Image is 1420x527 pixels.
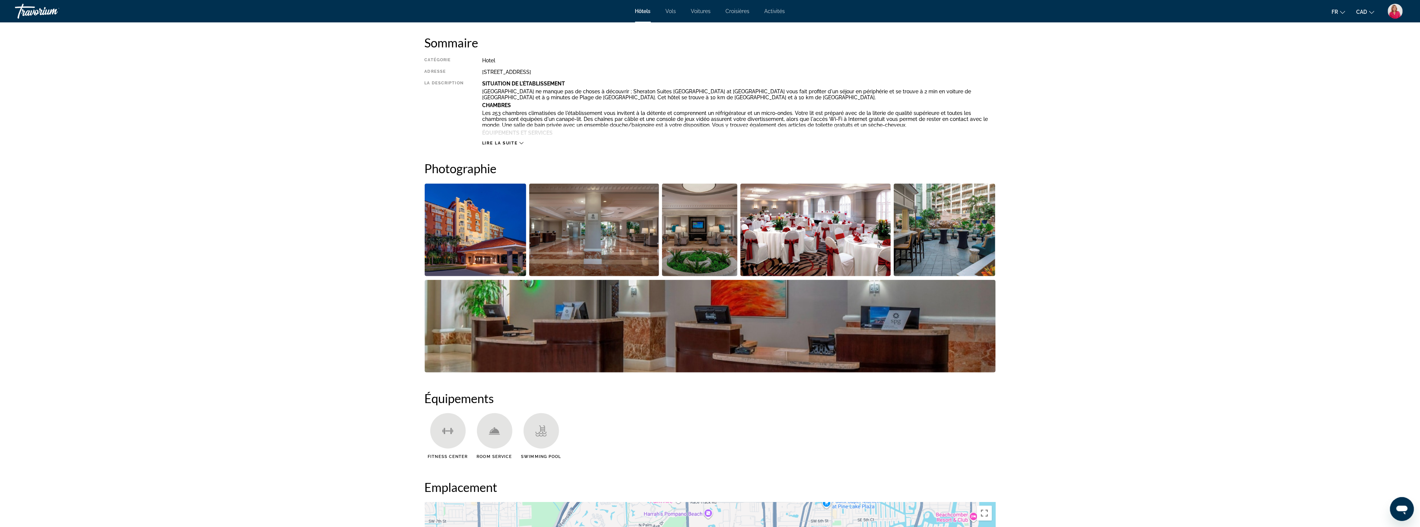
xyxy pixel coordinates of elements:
[425,57,464,63] div: Catégorie
[15,1,90,21] a: Travorium
[726,8,750,14] a: Croisières
[477,454,512,459] span: Room Service
[635,8,651,14] a: Hôtels
[425,183,527,277] button: Open full-screen image slider
[482,102,511,108] b: Chambres
[1332,9,1338,15] span: fr
[482,81,565,87] b: Situation De L'établissement
[521,454,561,459] span: Swimming Pool
[425,480,996,495] h2: Emplacement
[1388,4,1403,19] img: 2Q==
[1332,6,1345,17] button: Change language
[1357,6,1374,17] button: Change currency
[765,8,785,14] a: Activités
[428,454,468,459] span: Fitness Center
[482,140,524,146] button: Lire la suite
[482,141,518,146] span: Lire la suite
[977,506,992,521] button: Basculer en plein écran
[425,69,464,75] div: Adresse
[482,110,996,128] p: Les 253 chambres climatisées de l'établissement vous invitent à la détente et comprennent un réfr...
[894,183,996,277] button: Open full-screen image slider
[1386,3,1405,19] button: User Menu
[482,69,996,75] div: [STREET_ADDRESS]
[425,391,996,406] h2: Équipements
[740,183,891,277] button: Open full-screen image slider
[482,88,996,100] p: [GEOGRAPHIC_DATA] ne manque pas de choses à découvrir ; Sheraton Suites [GEOGRAPHIC_DATA] at [GEO...
[425,81,464,137] div: La description
[529,183,659,277] button: Open full-screen image slider
[425,35,996,50] h2: Sommaire
[425,280,996,373] button: Open full-screen image slider
[482,57,996,63] div: Hotel
[425,161,996,176] h2: Photographie
[662,183,738,277] button: Open full-screen image slider
[1390,497,1414,521] iframe: Bouton de lancement de la fenêtre de messagerie
[1357,9,1367,15] span: CAD
[666,8,676,14] a: Vols
[691,8,711,14] a: Voitures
